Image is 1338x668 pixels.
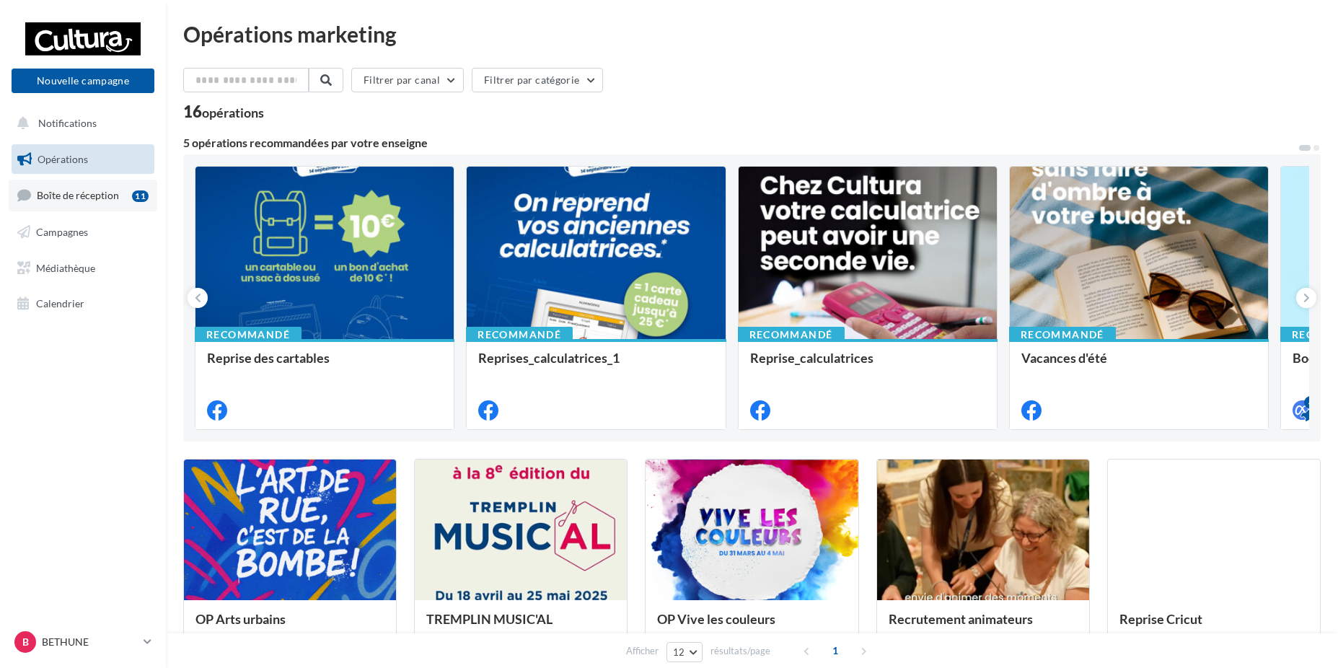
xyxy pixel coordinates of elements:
span: Notifications [38,117,97,129]
span: 1 [824,639,847,662]
button: 12 [666,642,703,662]
div: 16 [183,104,264,120]
div: 11 [132,190,149,202]
div: opérations [202,106,264,119]
button: Notifications [9,108,151,139]
div: TREMPLIN MUSIC'AL [426,612,615,641]
a: Médiathèque [9,253,157,284]
button: Filtrer par catégorie [472,68,603,92]
div: 5 opérations recommandées par votre enseigne [183,137,1298,149]
p: BETHUNE [42,635,138,649]
div: Reprise_calculatrices [750,351,985,379]
div: OP Arts urbains [195,612,384,641]
button: Nouvelle campagne [12,69,154,93]
div: Opérations marketing [183,23,1321,45]
span: Campagnes [36,226,88,238]
a: Campagnes [9,217,157,247]
div: 4 [1304,396,1317,409]
span: B [22,635,29,649]
span: Boîte de réception [37,189,119,201]
div: OP Vive les couleurs [657,612,846,641]
button: Filtrer par canal [351,68,464,92]
a: Calendrier [9,289,157,319]
span: résultats/page [710,644,770,658]
a: Boîte de réception11 [9,180,157,211]
a: Opérations [9,144,157,175]
div: Recommandé [466,327,573,343]
div: Vacances d'été [1021,351,1256,379]
span: Calendrier [36,297,84,309]
span: 12 [673,646,685,658]
a: B BETHUNE [12,628,154,656]
div: Recommandé [195,327,302,343]
div: Reprise des cartables [207,351,442,379]
div: Reprise Cricut [1119,612,1308,641]
div: Recommandé [1009,327,1116,343]
span: Afficher [626,644,659,658]
span: Médiathèque [36,261,95,273]
div: Reprises_calculatrices_1 [478,351,713,379]
span: Opérations [38,153,88,165]
div: Recrutement animateurs [889,612,1078,641]
div: Recommandé [738,327,845,343]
